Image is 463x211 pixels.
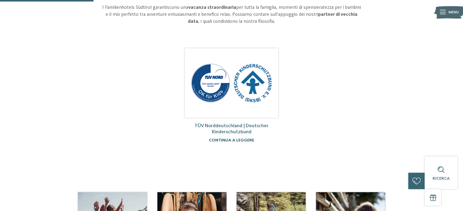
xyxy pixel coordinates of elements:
[433,176,450,181] span: Ricerca
[101,4,362,25] p: I Familienhotels Südtirol garantiscono una per tutta la famiglia, momenti di spensieratezza per i...
[209,138,254,142] a: continua a leggere
[188,12,357,24] strong: partner di vecchia data
[188,5,236,10] strong: vacanza straordinaria
[195,124,268,134] a: TÜV Norddeutschland | Deutscher Kinderschutzbund
[185,48,278,118] img: I partner al nostro fianco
